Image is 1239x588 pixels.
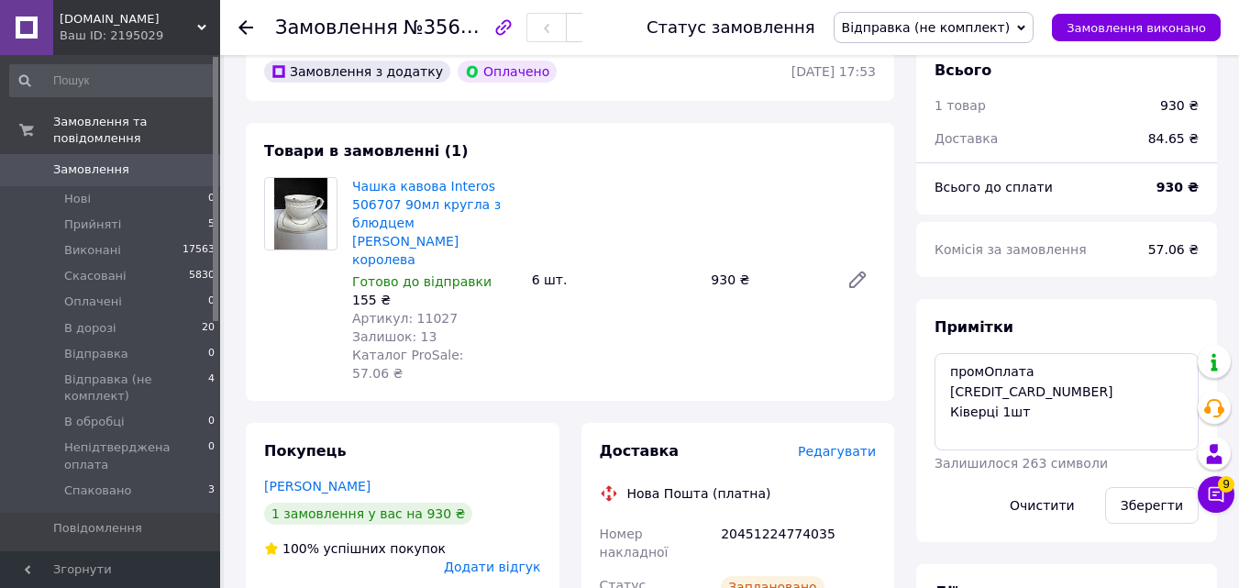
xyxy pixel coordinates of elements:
span: 0 [208,294,215,310]
span: Оплачені [64,294,122,310]
span: Повідомлення [53,520,142,537]
div: Замовлення з додатку [264,61,450,83]
span: Відправка [64,346,128,362]
span: Товари в замовленні (1) [264,142,469,160]
div: 84.65 ₴ [1137,118,1210,159]
a: Редагувати [839,261,876,298]
span: Каталог ProSale: 57.06 ₴ [352,348,463,381]
span: Артикул: 11027 [352,311,458,326]
span: 5 [208,216,215,233]
span: Доставка [935,131,998,146]
span: Всього [935,61,991,79]
span: Відправка (не комплект) [842,20,1011,35]
span: 17563 [183,242,215,259]
span: Примітки [935,318,1013,336]
span: Доставка [600,442,680,460]
span: Покупець [264,442,347,460]
span: dellux.com.ua [60,11,197,28]
button: Замовлення виконано [1052,14,1221,41]
span: Комісія за замовлення [935,242,1087,257]
span: 0 [208,191,215,207]
span: Залишок: 13 [352,329,437,344]
span: Замовлення [275,17,398,39]
span: Номер накладної [600,527,669,560]
span: Замовлення та повідомлення [53,114,220,147]
span: Всього до сплати [935,180,1053,194]
span: №356756475 [404,16,534,39]
span: 0 [208,346,215,362]
div: Повернутися назад [238,18,253,37]
a: [PERSON_NAME] [264,479,371,494]
div: 20451224774035 [717,517,879,569]
span: Відправка (не комплект) [64,372,208,405]
time: [DATE] 17:53 [791,64,876,79]
span: Виконані [64,242,121,259]
span: 3 [208,483,215,499]
img: Чашка кавова Interos 506707 90мл кругла з блюдцем Снігова королева [274,178,328,250]
span: В обробці [64,414,125,430]
button: Очистити [994,487,1090,524]
span: 9 [1218,476,1234,493]
span: 0 [208,439,215,472]
span: Замовлення [53,161,129,178]
a: Чашка кавова Interos 506707 90мл кругла з блюдцем [PERSON_NAME] королева [352,179,501,267]
textarea: промОплата [CREDIT_CARD_NUMBER] Ківерці 1шт [935,353,1199,450]
b: 930 ₴ [1156,180,1199,194]
span: Готово до відправки [352,274,492,289]
div: Оплачено [458,61,557,83]
span: Спаковано [64,483,131,499]
span: В дорозі [64,320,116,337]
button: Чат з покупцем9 [1198,476,1234,513]
span: 0 [208,414,215,430]
span: Редагувати [798,444,876,459]
input: Пошук [9,64,216,97]
span: 100% [282,541,319,556]
span: 5830 [189,268,215,284]
div: Нова Пошта (платна) [623,484,776,503]
span: Залишилося 263 символи [935,456,1108,471]
span: Нові [64,191,91,207]
span: Замовлення виконано [1067,21,1206,35]
span: Непідтверджена оплата [64,439,208,472]
div: 6 шт. [525,267,704,293]
span: 20 [202,320,215,337]
div: 930 ₴ [1160,96,1199,115]
div: успішних покупок [264,539,446,558]
span: Додати відгук [444,560,540,574]
div: 155 ₴ [352,291,517,309]
div: 930 ₴ [703,267,832,293]
button: Зберегти [1105,487,1199,524]
div: Статус замовлення [647,18,815,37]
span: Скасовані [64,268,127,284]
span: 4 [208,372,215,405]
span: 57.06 ₴ [1148,242,1199,257]
div: Ваш ID: 2195029 [60,28,220,44]
span: 1 товар [935,98,986,113]
span: Прийняті [64,216,121,233]
div: 1 замовлення у вас на 930 ₴ [264,503,472,525]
